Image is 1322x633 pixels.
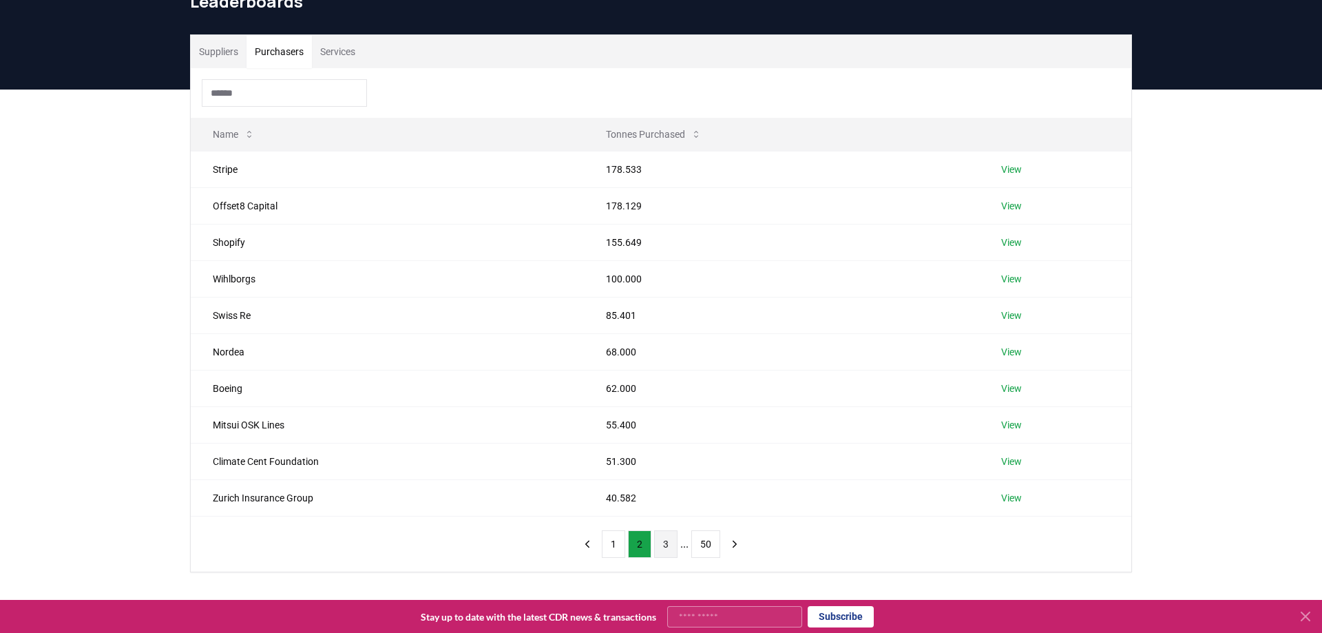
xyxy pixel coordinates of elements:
td: 68.000 [584,333,979,370]
td: Nordea [191,333,584,370]
a: View [1001,309,1022,322]
a: View [1001,418,1022,432]
td: Climate Cent Foundation [191,443,584,479]
a: View [1001,272,1022,286]
li: ... [680,536,689,552]
td: Wihlborgs [191,260,584,297]
td: 51.300 [584,443,979,479]
button: previous page [576,530,599,558]
a: View [1001,236,1022,249]
td: 155.649 [584,224,979,260]
a: View [1001,163,1022,176]
button: Purchasers [246,35,312,68]
td: Offset8 Capital [191,187,584,224]
td: Shopify [191,224,584,260]
td: 100.000 [584,260,979,297]
td: Swiss Re [191,297,584,333]
td: 178.129 [584,187,979,224]
td: 85.401 [584,297,979,333]
a: View [1001,382,1022,395]
td: 178.533 [584,151,979,187]
td: 40.582 [584,479,979,516]
button: 3 [654,530,678,558]
button: 1 [602,530,625,558]
td: 62.000 [584,370,979,406]
a: View [1001,345,1022,359]
button: 50 [691,530,720,558]
td: Mitsui OSK Lines [191,406,584,443]
a: View [1001,455,1022,468]
a: View [1001,199,1022,213]
button: Services [312,35,364,68]
button: Name [202,121,266,148]
td: Stripe [191,151,584,187]
td: Boeing [191,370,584,406]
button: next page [723,530,746,558]
button: Tonnes Purchased [595,121,713,148]
td: 55.400 [584,406,979,443]
a: View [1001,491,1022,505]
button: Suppliers [191,35,246,68]
button: 2 [628,530,651,558]
td: Zurich Insurance Group [191,479,584,516]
